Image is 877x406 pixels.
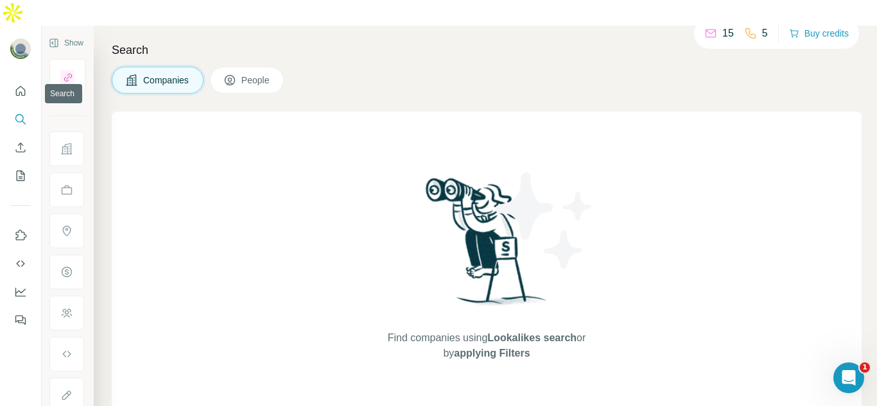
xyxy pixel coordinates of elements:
[10,309,31,332] button: Feedback
[384,330,589,361] span: Find companies using or by
[860,362,870,373] span: 1
[10,252,31,275] button: Use Surfe API
[722,26,734,41] p: 15
[10,80,31,103] button: Quick start
[10,224,31,247] button: Use Surfe on LinkedIn
[241,74,271,87] span: People
[420,174,553,317] img: Surfe Illustration - Woman searching with binoculars
[454,348,530,359] span: applying Filters
[762,26,768,41] p: 5
[10,164,31,187] button: My lists
[487,332,577,343] span: Lookalikes search
[487,163,602,278] img: Surfe Illustration - Stars
[143,74,190,87] span: Companies
[10,280,31,303] button: Dashboard
[833,362,864,393] iframe: Intercom live chat
[789,24,849,42] button: Buy credits
[10,136,31,159] button: Enrich CSV
[10,38,31,59] img: Avatar
[112,41,862,59] h4: Search
[40,33,92,53] button: Show
[10,108,31,131] button: Search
